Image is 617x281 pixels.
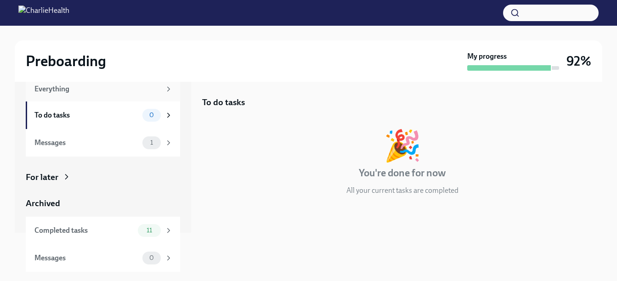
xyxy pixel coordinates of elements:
[26,129,180,157] a: Messages1
[34,84,161,94] div: Everything
[26,244,180,272] a: Messages0
[34,253,139,263] div: Messages
[145,139,158,146] span: 1
[26,171,180,183] a: For later
[26,171,58,183] div: For later
[26,52,106,70] h2: Preboarding
[34,110,139,120] div: To do tasks
[34,138,139,148] div: Messages
[144,254,159,261] span: 0
[141,227,158,234] span: 11
[26,77,180,101] a: Everything
[144,112,159,118] span: 0
[359,166,446,180] h4: You're done for now
[26,101,180,129] a: To do tasks0
[34,225,134,236] div: Completed tasks
[384,130,421,161] div: 🎉
[566,53,591,69] h3: 92%
[202,96,245,108] h5: To do tasks
[467,51,507,62] strong: My progress
[18,6,69,20] img: CharlieHealth
[26,217,180,244] a: Completed tasks11
[346,185,459,196] p: All your current tasks are completed
[26,197,180,209] a: Archived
